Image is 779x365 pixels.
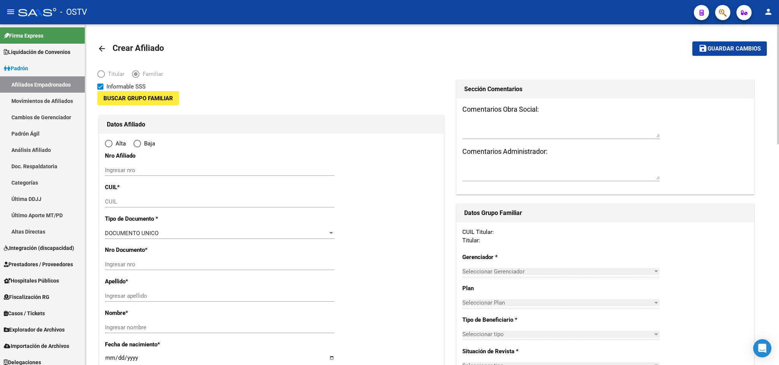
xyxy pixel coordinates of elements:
span: Firma Express [4,32,43,40]
span: Alta [113,139,126,148]
span: Buscar Grupo Familiar [103,95,173,102]
h3: Comentarios Administrador: [462,146,748,157]
span: Liquidación de Convenios [4,48,70,56]
mat-icon: arrow_back [97,44,106,53]
span: Crear Afiliado [113,43,164,53]
span: Casos / Tickets [4,309,45,318]
p: Fecha de nacimiento [105,340,205,349]
h1: Sección Comentarios [464,83,746,95]
p: Apellido [105,277,205,286]
mat-icon: save [698,44,708,53]
p: Tipo de Documento * [105,215,205,223]
span: Explorador de Archivos [4,325,65,334]
span: Seleccionar tipo [462,331,653,338]
h1: Datos Afiliado [107,119,436,131]
h1: Datos Grupo Familiar [464,207,746,219]
p: Situación de Revista * [462,347,548,356]
span: Seleccionar Gerenciador [462,268,653,275]
span: Fiscalización RG [4,293,49,301]
span: DOCUMENTO UNICO [105,230,159,237]
span: Seleccionar Plan [462,299,653,306]
h3: Comentarios Obra Social: [462,104,748,115]
p: Gerenciador * [462,253,548,261]
span: Baja [141,139,155,148]
p: Nombre [105,309,205,317]
span: Prestadores / Proveedores [4,260,73,269]
mat-icon: menu [6,7,15,16]
span: Guardar cambios [708,46,761,52]
div: Open Intercom Messenger [753,339,771,357]
span: Informable SSS [106,82,146,91]
mat-radio-group: Elija una opción [105,142,163,149]
p: Nro Documento [105,246,205,254]
mat-icon: person [764,7,773,16]
p: CUIL [105,183,205,191]
span: Familiar [140,70,163,78]
span: Hospitales Públicos [4,277,59,285]
span: Padrón [4,64,28,73]
button: Guardar cambios [692,41,767,55]
span: - OSTV [60,4,87,21]
div: CUIL Titular: Titular: [462,228,748,245]
button: Buscar Grupo Familiar [97,91,179,105]
span: Importación de Archivos [4,342,69,350]
p: Plan [462,284,548,292]
mat-radio-group: Elija una opción [97,72,171,79]
p: Tipo de Beneficiario * [462,316,548,324]
span: Integración (discapacidad) [4,244,74,252]
p: Nro Afiliado [105,152,205,160]
span: Titular [105,70,124,78]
